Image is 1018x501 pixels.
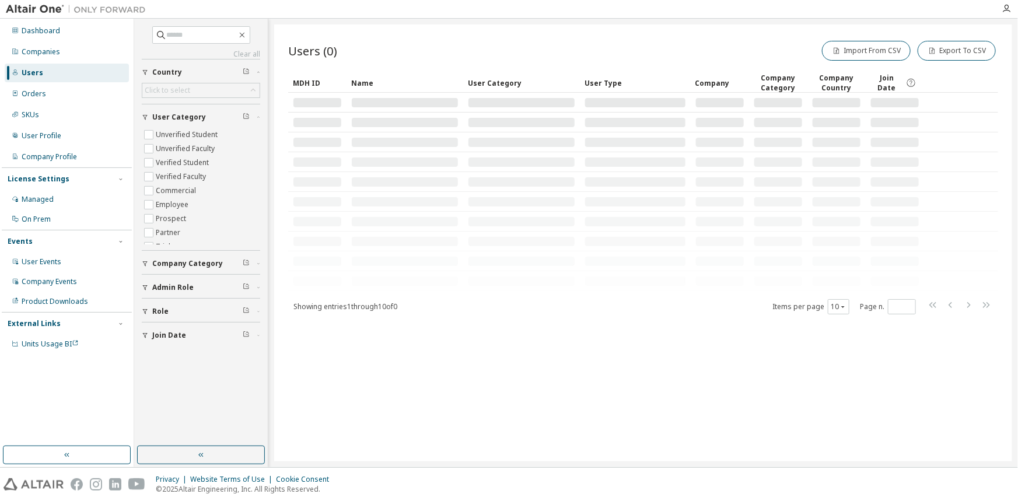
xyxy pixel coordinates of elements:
span: Join Date [870,73,904,93]
span: Clear filter [243,331,250,340]
button: Role [142,299,260,324]
div: Website Terms of Use [190,475,276,484]
span: Showing entries 1 through 10 of 0 [293,302,397,311]
div: External Links [8,319,61,328]
label: Trial [156,240,173,254]
span: Admin Role [152,283,194,292]
svg: Date when the user was first added or directly signed up. If the user was deleted and later re-ad... [906,78,916,88]
span: Units Usage BI [22,339,79,349]
img: facebook.svg [71,478,83,491]
div: Orders [22,89,46,99]
div: Dashboard [22,26,60,36]
span: Clear filter [243,113,250,122]
button: Join Date [142,323,260,348]
div: Managed [22,195,54,204]
span: Items per page [772,299,849,314]
span: Company Category [152,259,223,268]
button: Company Category [142,251,260,276]
div: Users [22,68,43,78]
button: User Category [142,104,260,130]
img: linkedin.svg [109,478,121,491]
label: Partner [156,226,183,240]
label: Employee [156,198,191,212]
img: altair_logo.svg [4,478,64,491]
button: 10 [831,302,846,311]
a: Clear all [142,50,260,59]
label: Verified Faculty [156,170,208,184]
div: License Settings [8,174,69,184]
img: Altair One [6,3,152,15]
label: Unverified Faculty [156,142,217,156]
div: Name [351,73,459,92]
div: Companies [22,47,60,57]
div: Click to select [142,83,260,97]
img: youtube.svg [128,478,145,491]
label: Prospect [156,212,188,226]
div: Click to select [145,86,190,95]
span: Page n. [860,299,916,314]
span: Clear filter [243,259,250,268]
span: Users (0) [288,43,337,59]
label: Verified Student [156,156,211,170]
span: Role [152,307,169,316]
div: Cookie Consent [276,475,336,484]
div: User Profile [22,131,61,141]
span: Clear filter [243,307,250,316]
div: User Type [585,73,686,92]
button: Country [142,59,260,85]
div: Privacy [156,475,190,484]
span: User Category [152,113,206,122]
div: Company Events [22,277,77,286]
div: SKUs [22,110,39,120]
label: Commercial [156,184,198,198]
button: Admin Role [142,275,260,300]
label: Unverified Student [156,128,220,142]
span: Clear filter [243,283,250,292]
span: Clear filter [243,68,250,77]
div: Company Category [754,73,803,93]
div: MDH ID [293,73,342,92]
button: Export To CSV [918,41,996,61]
div: User Category [468,73,575,92]
span: Join Date [152,331,186,340]
button: Import From CSV [822,41,911,61]
p: © 2025 Altair Engineering, Inc. All Rights Reserved. [156,484,336,494]
span: Country [152,68,182,77]
div: Product Downloads [22,297,88,306]
div: On Prem [22,215,51,224]
div: Company Country [812,73,861,93]
img: instagram.svg [90,478,102,491]
div: User Events [22,257,61,267]
div: Events [8,237,33,246]
div: Company Profile [22,152,77,162]
div: Company [695,73,744,92]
